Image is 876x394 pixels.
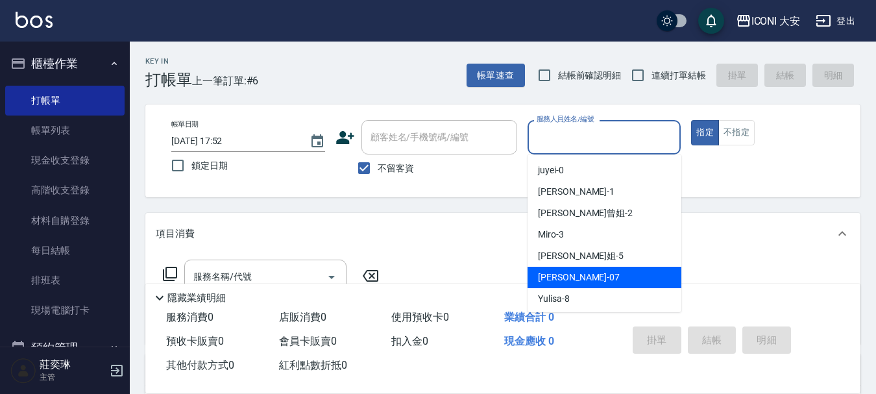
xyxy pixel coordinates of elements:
[166,359,234,371] span: 其他付款方式 0
[156,227,195,241] p: 項目消費
[391,335,428,347] span: 扣入金 0
[5,206,125,236] a: 材料自購登錄
[538,271,620,284] span: [PERSON_NAME] -07
[171,130,297,152] input: YYYY/MM/DD hh:mm
[5,86,125,116] a: 打帳單
[538,164,564,177] span: juyei -0
[651,69,706,82] span: 連續打單結帳
[718,120,755,145] button: 不指定
[5,116,125,145] a: 帳單列表
[5,145,125,175] a: 現金收支登錄
[40,371,106,383] p: 主管
[279,311,326,323] span: 店販消費 0
[191,159,228,173] span: 鎖定日期
[145,71,192,89] h3: 打帳單
[171,119,199,129] label: 帳單日期
[10,358,36,384] img: Person
[698,8,724,34] button: save
[731,8,806,34] button: ICONI 大安
[321,267,342,288] button: Open
[166,335,224,347] span: 預收卡販賣 0
[5,47,125,80] button: 櫃檯作業
[467,64,525,88] button: 帳單速查
[504,311,554,323] span: 業績合計 0
[691,120,719,145] button: 指定
[40,358,106,371] h5: 莊奕琳
[537,114,594,124] label: 服務人員姓名/編號
[504,335,554,347] span: 現金應收 0
[810,9,860,33] button: 登出
[5,175,125,205] a: 高階收支登錄
[192,73,259,89] span: 上一筆訂單:#6
[167,291,226,305] p: 隱藏業績明細
[279,359,347,371] span: 紅利點數折抵 0
[538,249,624,263] span: [PERSON_NAME]姐 -5
[378,162,414,175] span: 不留客資
[279,335,337,347] span: 會員卡販賣 0
[302,126,333,157] button: Choose date, selected date is 2025-09-10
[538,228,564,241] span: Miro -3
[5,236,125,265] a: 每日結帳
[5,295,125,325] a: 現場電腦打卡
[5,265,125,295] a: 排班表
[166,311,213,323] span: 服務消費 0
[538,185,614,199] span: [PERSON_NAME] -1
[145,57,192,66] h2: Key In
[391,311,449,323] span: 使用預收卡 0
[538,292,570,306] span: Yulisa -8
[145,213,860,254] div: 項目消費
[16,12,53,28] img: Logo
[558,69,622,82] span: 結帳前確認明細
[538,206,633,220] span: [PERSON_NAME]曾姐 -2
[5,331,125,365] button: 預約管理
[751,13,801,29] div: ICONI 大安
